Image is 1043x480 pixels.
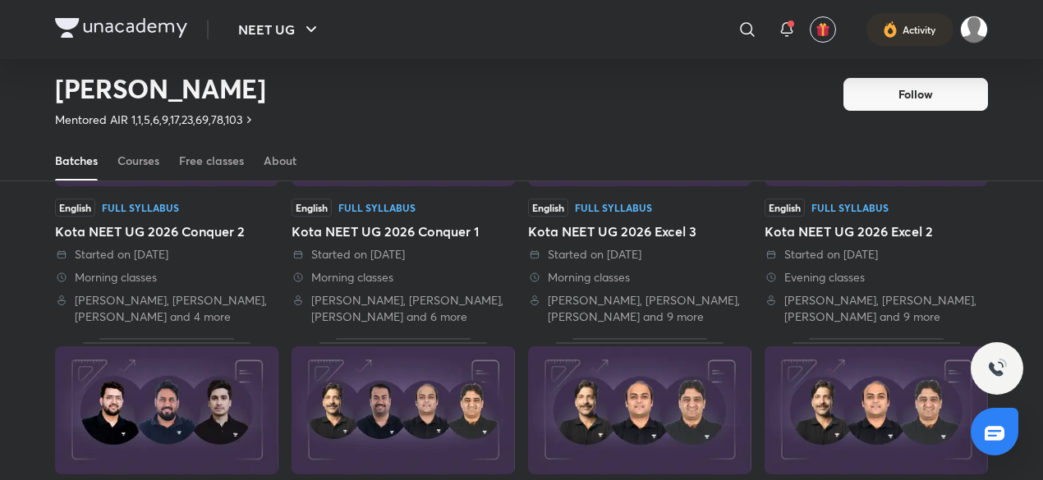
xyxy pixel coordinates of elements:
[55,18,187,38] img: Company Logo
[528,292,751,325] div: Anurag Garg, Mohammad Salim, Shailendra Tanwar and 9 more
[528,222,751,241] div: Kota NEET UG 2026 Excel 3
[765,199,805,217] span: English
[55,18,187,42] a: Company Logo
[765,269,988,286] div: Evening classes
[528,246,751,263] div: Started on 3 Apr 2025
[55,222,278,241] div: Kota NEET UG 2026 Conquer 2
[528,50,751,325] div: Kota NEET UG 2026 Excel 3
[765,246,988,263] div: Started on 14 Feb 2025
[55,141,98,181] a: Batches
[338,203,416,213] div: Full Syllabus
[292,292,515,325] div: Lokesh Yadav, Shailendra Tanwar, Yogender Singh and 6 more
[55,72,266,105] h2: [PERSON_NAME]
[811,203,889,213] div: Full Syllabus
[898,86,933,103] span: Follow
[987,359,1007,378] img: ttu
[55,50,278,325] div: Kota NEET UG 2026 Conquer 2
[883,20,898,39] img: activity
[843,78,988,111] button: Follow
[816,22,830,37] img: avatar
[765,50,988,325] div: Kota NEET UG 2026 Excel 2
[55,246,278,263] div: Started on 10 May 2025
[179,153,244,169] div: Free classes
[117,153,159,169] div: Courses
[575,203,652,213] div: Full Syllabus
[292,199,332,217] span: English
[55,112,242,128] p: Mentored AIR 1,1,5,6,9,17,23,69,78,103
[55,153,98,169] div: Batches
[765,292,988,325] div: Anurag Garg, Manish Kumar Sharma, Lokesh Yadav and 9 more
[528,269,751,286] div: Morning classes
[528,346,751,474] img: Thumbnail
[55,292,278,325] div: Lokesh Yadav, Yogender Singh, Maneesh Kumar Sharma and 4 more
[292,246,515,263] div: Started on 8 Apr 2025
[102,203,179,213] div: Full Syllabus
[765,346,988,474] img: Thumbnail
[765,222,988,241] div: Kota NEET UG 2026 Excel 2
[55,199,95,217] span: English
[228,13,331,46] button: NEET UG
[55,269,278,286] div: Morning classes
[528,199,568,217] span: English
[292,269,515,286] div: Morning classes
[810,16,836,43] button: avatar
[292,346,515,474] img: Thumbnail
[179,141,244,181] a: Free classes
[55,346,278,474] img: Thumbnail
[960,16,988,43] img: Aman raj
[292,50,515,325] div: Kota NEET UG 2026 Conquer 1
[292,222,515,241] div: Kota NEET UG 2026 Conquer 1
[117,141,159,181] a: Courses
[264,153,296,169] div: About
[264,141,296,181] a: About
